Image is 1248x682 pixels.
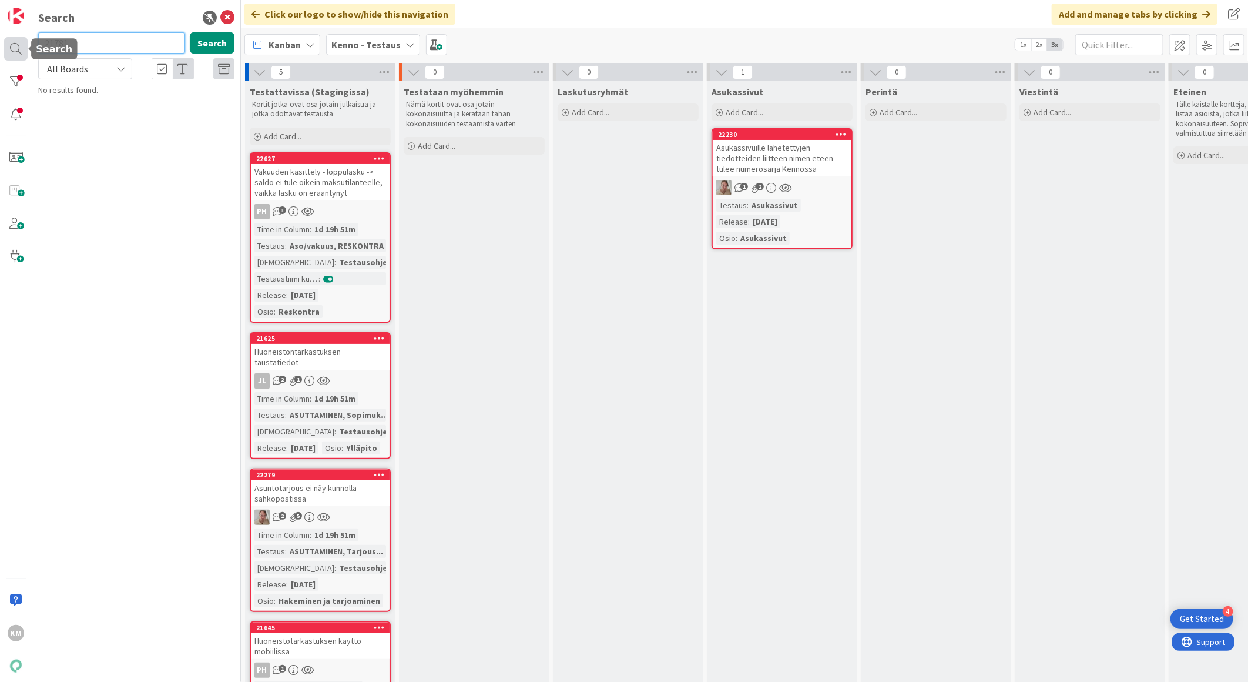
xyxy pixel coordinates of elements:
div: SL [251,510,390,525]
div: Testaus [254,409,285,422]
div: KM [8,625,24,641]
span: : [274,594,276,607]
div: 4 [1223,606,1233,617]
span: : [747,199,749,212]
div: PH [251,663,390,678]
div: Testaus [254,239,285,252]
span: : [318,272,320,285]
div: Get Started [1180,613,1224,625]
div: Vakuuden käsittely - loppulasku -> saldo ei tule oikein maksutilanteelle, vaikka lasku on erääntynyt [251,164,390,200]
div: Asukassivut [737,232,790,245]
span: : [310,529,311,541]
span: 1 [733,65,753,79]
div: Testaus [254,545,285,558]
span: 0 [1195,65,1215,79]
span: 1 [294,376,302,383]
button: Search [190,32,234,54]
span: Add Card... [1187,150,1225,161]
div: Release [716,215,748,228]
div: Click our logo to show/hide this navigation [244,4,455,25]
span: : [274,305,276,318]
div: PH [254,663,270,678]
div: [DATE] [288,442,318,454]
span: All Boards [47,63,88,75]
h5: Search [36,44,72,55]
div: ASUTTAMINEN, Tarjous... [287,545,386,558]
img: avatar [8,658,24,674]
div: Testaus [716,199,747,212]
span: : [285,545,287,558]
span: Testataan myöhemmin [404,86,504,98]
div: Open Get Started checklist, remaining modules: 4 [1170,609,1233,629]
div: 22230 [713,129,851,140]
div: Reskontra [276,305,323,318]
div: [DEMOGRAPHIC_DATA] [254,425,334,438]
div: Time in Column [254,392,310,405]
span: 5 [294,512,302,520]
div: 21645 [256,624,390,632]
img: SL [254,510,270,525]
span: 0 [1041,65,1061,79]
div: 22279 [256,471,390,479]
span: 0 [425,65,445,79]
div: Osio [254,594,274,607]
span: 2 [279,512,286,520]
span: Add Card... [880,107,917,118]
div: Ylläpito [343,442,380,454]
span: Asukassivut [712,86,763,98]
div: Time in Column [254,529,310,541]
div: [DATE] [288,578,318,591]
div: 22627Vakuuden käsittely - loppulasku -> saldo ei tule oikein maksutilanteelle, vaikka lasku on er... [251,153,390,200]
div: Osio [716,232,736,245]
span: Testattavissa (Stagingissa) [250,86,370,98]
span: Add Card... [418,141,455,151]
span: : [310,392,311,405]
div: Testausohjeet... [336,256,406,269]
div: [DATE] [750,215,780,228]
span: Kanban [269,38,301,52]
div: 21625 [256,335,390,343]
span: 5 [271,65,291,79]
span: 0 [887,65,907,79]
span: 3 [279,206,286,214]
div: 21645Huoneistotarkastuksen käyttö mobiilissa [251,623,390,659]
span: Add Card... [726,107,763,118]
div: Testaustiimi kurkkaa [254,272,318,285]
span: 2 [279,376,286,383]
span: : [736,232,737,245]
span: 0 [579,65,599,79]
div: Release [254,442,286,454]
div: [DEMOGRAPHIC_DATA] [254,561,334,574]
span: : [334,561,336,574]
span: : [286,442,288,454]
div: Hakeminen ja tarjoaminen [276,594,383,607]
div: Osio [322,442,341,454]
div: Release [254,289,286,302]
input: Search for title... [38,32,185,54]
p: Nämä kortit ovat osa jotain kokonaisuutta ja kerätään tähän kokonaisuuden testaamista varten [406,100,542,129]
div: [DEMOGRAPHIC_DATA] [254,256,334,269]
span: 1x [1015,39,1031,51]
div: Asukassivut [749,199,801,212]
span: : [285,239,287,252]
span: : [310,223,311,236]
div: 21625 [251,333,390,344]
div: 1d 19h 51m [311,529,358,541]
div: 1d 19h 51m [311,392,358,405]
span: Support [25,2,53,16]
span: Eteinen [1173,86,1206,98]
div: Aso/vakuus, RESKONTRA [287,239,387,252]
b: Kenno - Testaus [331,39,401,51]
div: 1d 19h 51m [311,223,358,236]
span: : [334,425,336,438]
div: Huoneistotarkastuksen käyttö mobiilissa [251,633,390,659]
div: SL [713,180,851,195]
div: Osio [254,305,274,318]
img: Visit kanbanzone.com [8,8,24,24]
div: JL [254,373,270,389]
span: 2x [1031,39,1047,51]
div: Search [38,9,75,26]
img: SL [716,180,732,195]
span: Perintä [865,86,897,98]
span: 1 [740,183,748,190]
